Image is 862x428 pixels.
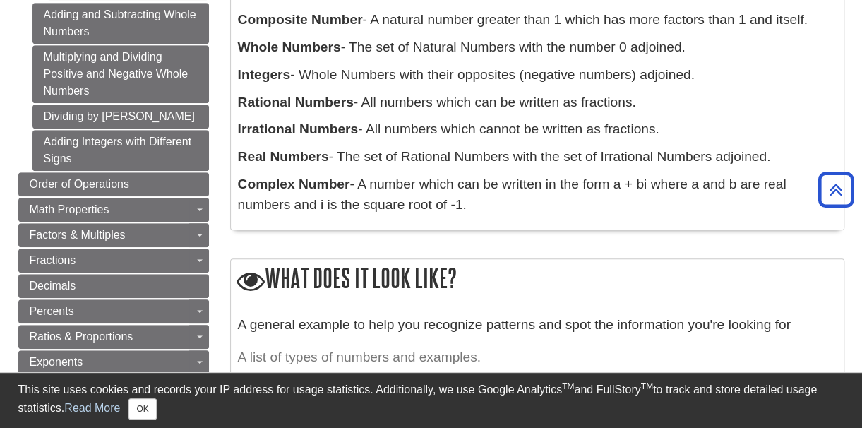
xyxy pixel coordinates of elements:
a: Fractions [18,249,209,273]
a: Dividing by [PERSON_NAME] [32,105,209,129]
p: - The set of Rational Numbers with the set of Irrational Numbers adjoined. [238,147,837,167]
a: Multiplying and Dividing Positive and Negative Whole Numbers [32,45,209,103]
b: Integers [238,67,291,82]
a: Factors & Multiples [18,223,209,247]
p: - A natural number greater than 1 which has more factors than 1 and itself. [238,10,837,30]
a: Ratios & Proportions [18,325,209,349]
span: Exponents [30,356,83,368]
div: This site uses cookies and records your IP address for usage statistics. Additionally, we use Goo... [18,381,844,420]
b: Rational Numbers [238,95,354,109]
b: Composite Number [238,12,363,27]
span: Math Properties [30,203,109,215]
p: A general example to help you recognize patterns and spot the information you're looking for [238,315,837,335]
a: Exponents [18,350,209,374]
sup: TM [641,381,653,391]
a: Percents [18,299,209,323]
sup: TM [562,381,574,391]
b: Real Numbers [238,149,329,164]
p: - Whole Numbers with their opposites (negative numbers) adjoined. [238,65,837,85]
a: Math Properties [18,198,209,222]
span: Order of Operations [30,178,129,190]
a: Adding and Subtracting Whole Numbers [32,3,209,44]
span: Decimals [30,280,76,292]
a: Adding Integers with Different Signs [32,130,209,171]
b: Whole Numbers [238,40,341,54]
b: Irrational Numbers [238,121,359,136]
p: - The set of Natural Numbers with the number 0 adjoined. [238,37,837,58]
p: - A number which can be written in the form a + bi where a and b are real numbers and i is the sq... [238,174,837,215]
h2: What does it look like? [231,259,844,299]
a: Decimals [18,274,209,298]
p: - All numbers which cannot be written as fractions. [238,119,837,140]
p: - All numbers which can be written as fractions. [238,93,837,113]
a: Back to Top [813,180,858,199]
a: Read More [64,402,120,414]
a: Order of Operations [18,172,209,196]
button: Close [128,398,156,420]
span: Fractions [30,254,76,266]
caption: A list of types of numbers and examples. [238,342,837,374]
b: Complex Number [238,177,350,191]
span: Ratios & Proportions [30,331,133,343]
span: Factors & Multiples [30,229,126,241]
span: Percents [30,305,74,317]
